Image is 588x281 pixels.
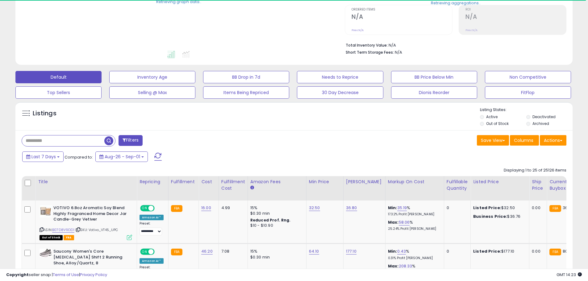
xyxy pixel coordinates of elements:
[221,249,243,254] div: 7.08
[473,214,524,219] div: $36.76
[309,248,319,254] a: 64.10
[504,167,566,173] div: Displaying 1 to 25 of 25126 items
[388,248,397,254] b: Min:
[250,211,302,216] div: $0.30 min
[549,249,561,255] small: FBA
[201,179,216,185] div: Cost
[250,217,291,223] b: Reduced Prof. Rng.
[141,206,148,211] span: ON
[105,154,140,160] span: Aug-26 - Sep-01
[473,248,501,254] b: Listed Price:
[31,154,56,160] span: Last 7 Days
[250,249,302,254] div: 15%
[388,212,439,217] p: 17.32% Profit [PERSON_NAME]
[6,272,107,278] div: seller snap | |
[75,227,118,232] span: | SKU: Votivo_VT45_UPC
[514,137,533,143] span: Columns
[40,235,63,240] span: All listings that are currently out of stock and unavailable for purchase on Amazon
[40,205,132,239] div: ASIN:
[397,248,406,254] a: 0.43
[119,135,143,146] button: Filters
[154,249,164,254] span: OFF
[388,205,439,217] div: %
[473,179,527,185] div: Listed Price
[447,249,466,254] div: 0
[53,272,79,278] a: Terms of Use
[486,114,498,119] label: Active
[388,179,441,185] div: Markup on Cost
[171,205,182,212] small: FBA
[140,258,164,264] div: Amazon AI *
[346,205,357,211] a: 36.80
[203,86,289,99] button: Items Being Repriced
[171,249,182,255] small: FBA
[388,249,439,260] div: %
[480,107,573,113] p: Listing States:
[532,205,542,211] div: 0.00
[53,205,128,224] b: VOTIVO 6.8oz Aromatic Soy Blend Highly Fragranced Home Decor Jar Candle-Grey Vetiver
[346,248,357,254] a: 177.10
[309,205,320,211] a: 32.50
[53,249,128,267] b: Saucony Women's Core [MEDICAL_DATA] Shift 2 Running Shoe, Alloy/Quartz, 8
[297,86,383,99] button: 30 Day Decrease
[391,86,477,99] button: Dionis Reorder
[65,154,93,160] span: Compared to:
[388,227,439,231] p: 25.24% Profit [PERSON_NAME]
[477,135,509,146] button: Save View
[22,151,64,162] button: Last 7 Days
[171,179,196,185] div: Fulfillment
[250,223,302,228] div: $10 - $10.90
[447,179,468,192] div: Fulfillable Quantity
[549,179,581,192] div: Current Buybox Price
[40,205,52,217] img: 41ycP4FIbgL._SL40_.jpg
[397,205,407,211] a: 35.19
[80,272,107,278] a: Privacy Policy
[15,71,102,83] button: Default
[95,151,148,162] button: Aug-26 - Sep-01
[250,254,302,260] div: $0.30 min
[485,86,571,99] button: FitFlop
[532,114,556,119] label: Deactivated
[201,205,211,211] a: 16.00
[6,272,29,278] strong: Copyright
[563,205,571,211] span: 36.8
[473,205,524,211] div: $32.50
[140,215,164,220] div: Amazon AI *
[510,135,539,146] button: Columns
[109,86,195,99] button: Selling @ Max
[140,221,164,235] div: Preset:
[485,71,571,83] button: Non Competitive
[473,205,501,211] b: Listed Price:
[399,219,410,225] a: 58.06
[33,109,56,118] h5: Listings
[563,248,574,254] span: 80.43
[385,176,444,200] th: The percentage added to the cost of goods (COGS) that forms the calculator for Min & Max prices.
[250,179,304,185] div: Amazon Fees
[154,206,164,211] span: OFF
[557,272,582,278] span: 2025-09-9 14:23 GMT
[388,205,397,211] b: Min:
[203,71,289,83] button: BB Drop in 7d
[532,121,549,126] label: Archived
[221,179,245,192] div: Fulfillment Cost
[346,179,383,185] div: [PERSON_NAME]
[388,219,399,225] b: Max:
[201,248,213,254] a: 46.20
[221,205,243,211] div: 4.99
[141,249,148,254] span: ON
[38,179,134,185] div: Title
[388,220,439,231] div: %
[297,71,383,83] button: Needs to Reprice
[540,135,566,146] button: Actions
[549,205,561,212] small: FBA
[52,227,74,233] a: B07D8V9DD1
[140,179,166,185] div: Repricing
[64,235,74,240] span: FBA
[473,249,524,254] div: $177.10
[532,179,544,192] div: Ship Price
[250,185,254,191] small: Amazon Fees.
[15,86,102,99] button: Top Sellers
[486,121,509,126] label: Out of Stock
[447,205,466,211] div: 0
[250,205,302,211] div: 15%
